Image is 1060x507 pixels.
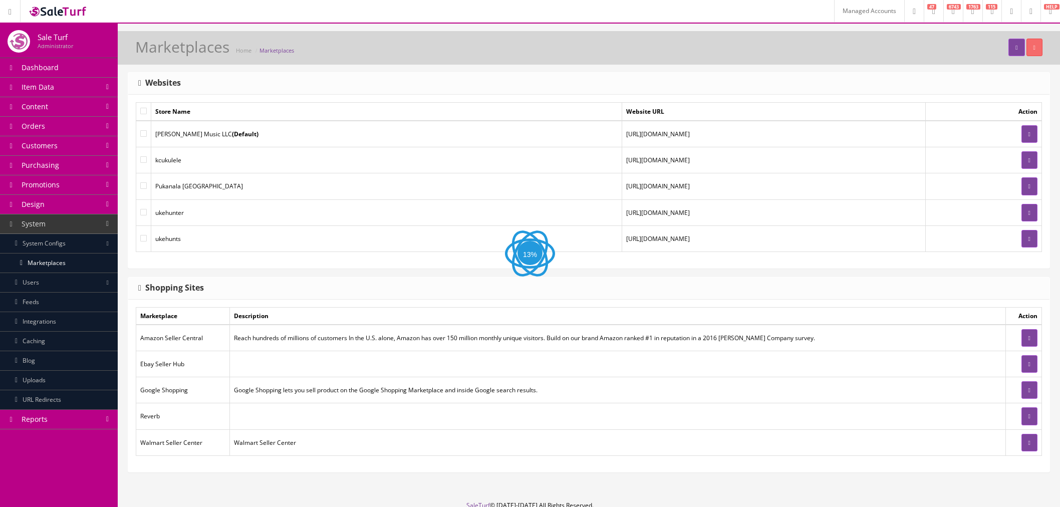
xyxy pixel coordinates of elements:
[966,4,980,10] span: 1763
[38,33,73,42] h4: Sale Turf
[236,47,251,54] a: Home
[1044,4,1059,10] span: HELP
[622,199,926,225] td: [URL][DOMAIN_NAME]
[136,429,230,455] td: Walmart Seller Center
[151,147,622,173] td: kcukulele
[136,377,230,403] td: Google Shopping
[136,351,230,377] td: Ebay Seller Hub
[229,377,1005,403] td: Google Shopping lets you sell product on the Google Shopping Marketplace and inside Google search...
[151,121,622,147] td: [PERSON_NAME] Music LLC
[22,102,48,111] span: Content
[28,5,88,18] img: SaleTurf
[151,225,622,251] td: ukehunts
[138,284,204,293] h3: Shopping Sites
[22,82,54,92] span: Item Data
[38,42,73,50] small: Administrator
[232,130,258,138] b: (Default)
[8,30,30,53] img: joshlucio05
[136,307,230,325] td: Marketplace
[622,121,926,147] td: [URL][DOMAIN_NAME]
[229,429,1005,455] td: Walmart Seller Center
[229,325,1005,351] td: Reach hundreds of millions of customers In the U.S. alone, Amazon has over 150 million monthly un...
[136,403,230,429] td: Reverb
[947,4,961,10] span: 6743
[22,121,45,131] span: Orders
[622,173,926,199] td: [URL][DOMAIN_NAME]
[151,199,622,225] td: ukehunter
[622,225,926,251] td: [URL][DOMAIN_NAME]
[622,103,926,121] td: Website URL
[138,79,181,88] h3: Websites
[22,63,59,72] span: Dashboard
[622,147,926,173] td: [URL][DOMAIN_NAME]
[259,47,294,54] a: Marketplaces
[151,103,622,121] td: Store Name
[229,307,1005,325] td: Description
[22,160,59,170] span: Purchasing
[1005,307,1041,325] td: Action
[22,141,58,150] span: Customers
[136,325,230,351] td: Amazon Seller Central
[927,4,936,10] span: 47
[135,39,229,55] h1: Marketplaces
[926,103,1042,121] td: Action
[22,180,60,189] span: Promotions
[986,4,997,10] span: 115
[22,219,46,228] span: System
[22,414,48,424] span: Reports
[151,173,622,199] td: Pukanala [GEOGRAPHIC_DATA]
[22,199,45,209] span: Design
